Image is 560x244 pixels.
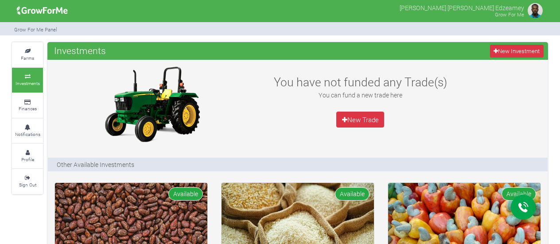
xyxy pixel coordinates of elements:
small: Grow For Me Panel [14,26,57,33]
span: Investments [52,42,108,59]
img: growforme image [14,2,71,19]
p: Other Available Investments [57,160,134,169]
small: Farms [21,55,34,61]
small: Profile [21,156,34,163]
img: growforme image [526,2,544,19]
a: Notifications [12,119,43,143]
a: Profile [12,144,43,168]
a: Finances [12,93,43,118]
small: Notifications [15,131,40,137]
h3: You have not funded any Trade(s) [264,75,456,89]
small: Investments [16,80,40,86]
small: Finances [19,105,37,112]
p: You can fund a new trade here [264,90,456,100]
a: Sign Out [12,169,43,194]
a: New Trade [336,112,384,128]
span: Available [502,187,536,200]
span: Available [335,187,369,200]
a: Investments [12,68,43,92]
a: Farms [12,43,43,67]
a: New Investment [490,45,544,58]
small: Sign Out [19,182,36,188]
span: Available [168,187,203,200]
img: growforme image [97,64,207,144]
small: Grow For Me [495,11,524,18]
p: [PERSON_NAME] [PERSON_NAME] Edzeamey [400,2,524,12]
